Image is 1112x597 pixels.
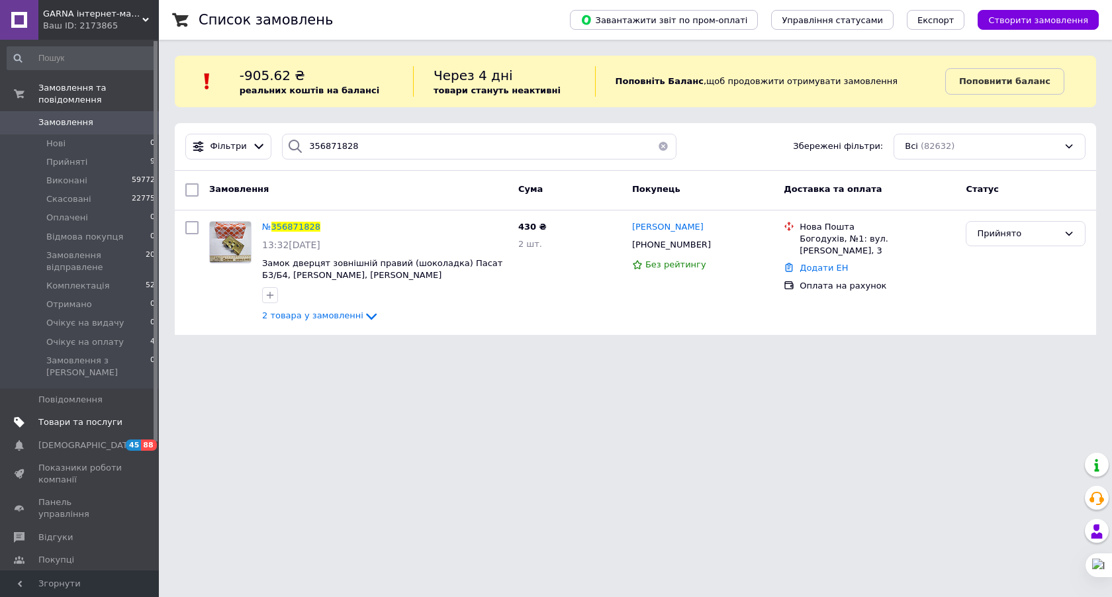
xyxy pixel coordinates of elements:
b: Поповнити баланс [959,76,1050,86]
span: Без рейтингу [645,259,706,269]
a: Фото товару [209,221,252,263]
span: Повідомлення [38,394,103,406]
span: Оплачені [46,212,88,224]
span: [DEMOGRAPHIC_DATA] [38,439,136,451]
span: Експорт [917,15,954,25]
a: Поповнити баланс [945,68,1064,95]
span: Статус [966,184,999,194]
span: 0 [150,355,155,379]
span: Замовлення [38,116,93,128]
span: Завантажити звіт по пром-оплаті [580,14,747,26]
a: №356871828 [262,222,320,232]
span: GARNA інтернет-магазин автозапчастин [43,8,142,20]
div: Прийнято [977,227,1058,241]
span: 20 [146,250,155,273]
span: 0 [150,317,155,329]
div: Ваш ID: 2173865 [43,20,159,32]
span: Всі [905,140,918,153]
span: 2 шт. [518,239,542,249]
span: Очікує на оплату [46,336,124,348]
span: 0 [150,138,155,150]
b: реальних коштів на балансі [240,85,380,95]
span: Замовлення [209,184,269,194]
span: Комплектація [46,280,109,292]
span: 13:32[DATE] [262,240,320,250]
span: (82632) [921,141,955,151]
span: 2 товара у замовленні [262,310,363,320]
span: 0 [150,231,155,243]
span: 430 ₴ [518,222,547,232]
div: Оплата на рахунок [800,280,955,292]
button: Завантажити звіт по пром-оплаті [570,10,758,30]
span: Управління статусами [782,15,883,25]
span: 9 [150,156,155,168]
button: Очистить [650,134,676,160]
span: № [262,222,271,232]
b: Поповніть Баланс [616,76,704,86]
button: Експорт [907,10,965,30]
span: 0 [150,212,155,224]
b: товари стануть неактивні [434,85,561,95]
span: Показники роботи компанії [38,462,122,486]
span: -905.62 ₴ [240,68,305,83]
button: Створити замовлення [978,10,1099,30]
h1: Список замовлень [199,12,333,28]
span: Замовлення та повідомлення [38,82,159,106]
span: Нові [46,138,66,150]
span: 88 [141,439,156,451]
a: 2 товара у замовленні [262,310,379,320]
span: Через 4 дні [434,68,513,83]
a: Додати ЕН [800,263,848,273]
span: Cума [518,184,543,194]
span: Відмова покупця [46,231,123,243]
img: Фото товару [210,222,251,263]
span: Фільтри [210,140,247,153]
a: Замок дверцят зовнішній правий (шоколадка) Пасат Б3/Б4, [PERSON_NAME], [PERSON_NAME] (пасажирський) [262,258,502,293]
span: Покупець [632,184,680,194]
span: Доставка та оплата [784,184,882,194]
span: Збережені фільтри: [793,140,883,153]
span: 45 [126,439,141,451]
span: 356871828 [271,222,320,232]
span: Отримано [46,298,92,310]
span: Покупці [38,554,74,566]
input: Пошук [7,46,156,70]
a: Створити замовлення [964,15,1099,24]
img: :exclamation: [197,71,217,91]
span: 52 [146,280,155,292]
span: Панель управління [38,496,122,520]
span: Прийняті [46,156,87,168]
button: Управління статусами [771,10,894,30]
span: Створити замовлення [988,15,1088,25]
span: Відгуки [38,531,73,543]
span: Очікує на видачу [46,317,124,329]
span: Замовлення відправлене [46,250,146,273]
div: , щоб продовжити отримувати замовлення [595,66,945,97]
span: [PHONE_NUMBER] [632,240,711,250]
span: 0 [150,298,155,310]
span: Товари та послуги [38,416,122,428]
a: [PERSON_NAME] [632,221,704,234]
span: 22775 [132,193,155,205]
span: [PERSON_NAME] [632,222,704,232]
span: 4 [150,336,155,348]
span: Скасовані [46,193,91,205]
span: 59772 [132,175,155,187]
input: Пошук за номером замовлення, ПІБ покупця, номером телефону, Email, номером накладної [282,134,676,160]
div: Нова Пошта [800,221,955,233]
div: Богодухів, №1: вул. [PERSON_NAME], 3 [800,233,955,257]
span: Виконані [46,175,87,187]
span: Замовлення з [PERSON_NAME] [46,355,150,379]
